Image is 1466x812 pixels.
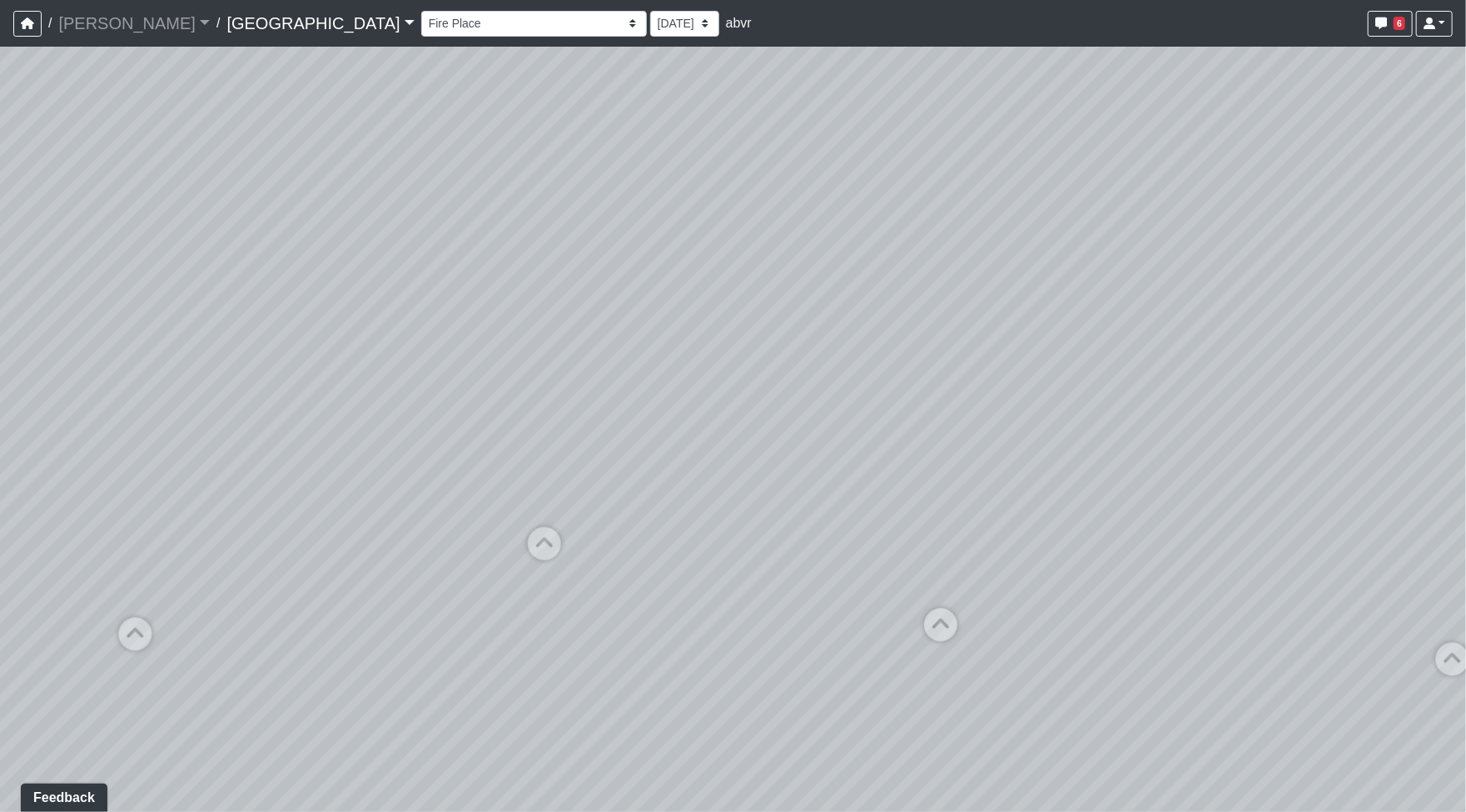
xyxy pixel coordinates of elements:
[226,7,414,40] a: [GEOGRAPHIC_DATA]
[210,7,226,40] span: /
[42,7,58,40] span: /
[12,779,111,812] iframe: Ybug feedback widget
[58,7,210,40] a: [PERSON_NAME]
[726,16,752,30] span: abvr
[1394,17,1405,30] span: 6
[1368,11,1413,37] button: 6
